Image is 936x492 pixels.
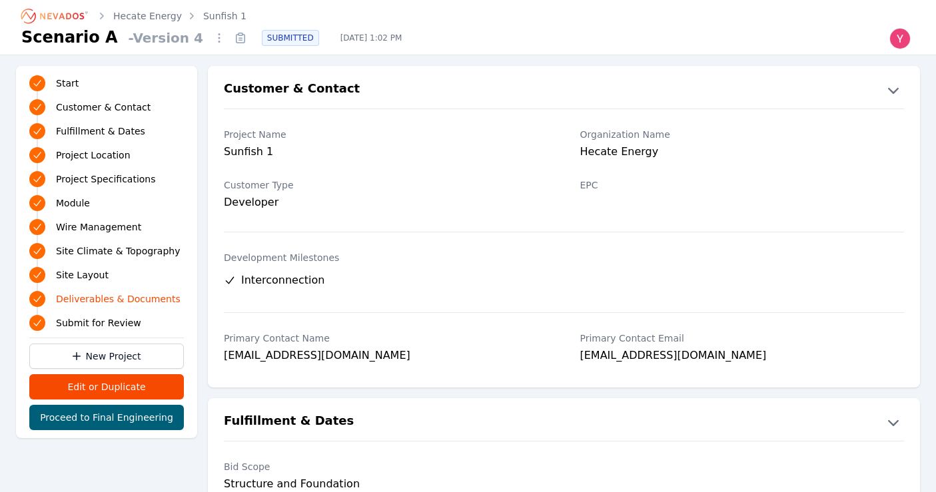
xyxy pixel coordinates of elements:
[889,28,911,49] img: Yoni Bennett
[56,172,156,186] span: Project Specifications
[113,9,182,23] a: Hecate Energy
[208,411,920,433] button: Fulfillment & Dates
[580,348,905,366] div: [EMAIL_ADDRESS][DOMAIN_NAME]
[29,344,184,369] a: New Project
[580,332,905,345] label: Primary Contact Email
[56,124,145,138] span: Fulfillment & Dates
[56,220,141,234] span: Wire Management
[224,411,354,433] h2: Fulfillment & Dates
[580,128,905,141] label: Organization Name
[56,244,180,258] span: Site Climate & Topography
[224,128,548,141] label: Project Name
[56,316,141,330] span: Submit for Review
[224,332,548,345] label: Primary Contact Name
[224,178,548,192] label: Customer Type
[224,194,548,210] div: Developer
[21,27,118,48] h1: Scenario A
[56,148,131,162] span: Project Location
[224,348,548,366] div: [EMAIL_ADDRESS][DOMAIN_NAME]
[580,178,905,192] label: EPC
[56,268,109,282] span: Site Layout
[56,196,90,210] span: Module
[580,144,905,162] div: Hecate Energy
[203,9,246,23] a: Sunfish 1
[224,144,548,162] div: Sunfish 1
[56,101,151,114] span: Customer & Contact
[56,292,181,306] span: Deliverables & Documents
[241,272,324,288] span: Interconnection
[262,30,319,46] div: SUBMITTED
[29,405,184,430] button: Proceed to Final Engineering
[29,74,184,332] nav: Progress
[123,29,209,47] span: - Version 4
[224,251,904,264] label: Development Milestones
[21,5,246,27] nav: Breadcrumb
[330,33,413,43] span: [DATE] 1:02 PM
[224,476,548,492] div: Structure and Foundation
[224,79,360,101] h2: Customer & Contact
[29,374,184,399] button: Edit or Duplicate
[56,77,79,90] span: Start
[224,460,548,473] label: Bid Scope
[208,79,920,101] button: Customer & Contact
